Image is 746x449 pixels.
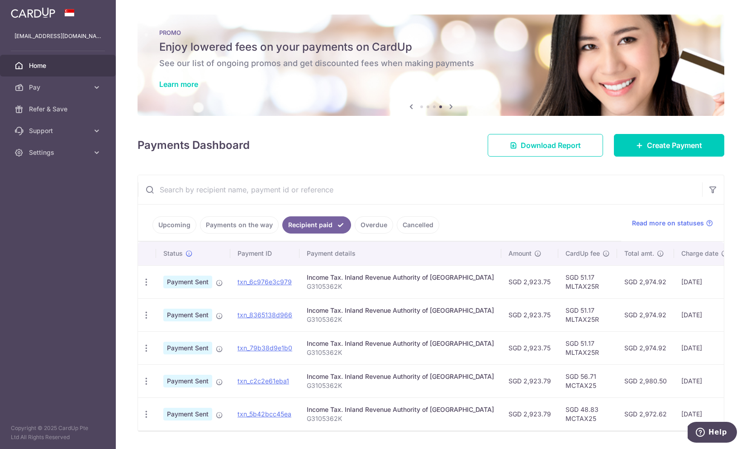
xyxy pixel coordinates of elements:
th: Payment ID [230,242,299,265]
span: Payment Sent [163,408,212,420]
td: SGD 51.17 MLTAX25R [558,265,617,298]
h4: Payments Dashboard [138,137,250,153]
a: txn_8365138d966 [238,311,292,319]
div: Income Tax. Inland Revenue Authority of [GEOGRAPHIC_DATA] [307,372,494,381]
p: G3105362K [307,381,494,390]
td: SGD 2,923.75 [501,298,558,331]
a: txn_5b42bcc45ea [238,410,291,418]
td: SGD 2,923.75 [501,331,558,364]
td: SGD 51.17 MLTAX25R [558,298,617,331]
td: SGD 2,974.92 [617,298,674,331]
a: Cancelled [397,216,439,234]
p: [EMAIL_ADDRESS][DOMAIN_NAME] [14,32,101,41]
span: Settings [29,148,89,157]
td: SGD 2,972.62 [617,397,674,430]
span: Payment Sent [163,375,212,387]
h5: Enjoy lowered fees on your payments on CardUp [159,40,703,54]
a: Payments on the way [200,216,279,234]
span: Download Report [521,140,581,151]
td: SGD 2,974.92 [617,331,674,364]
span: Amount [508,249,532,258]
td: SGD 2,923.79 [501,364,558,397]
span: Total amt. [624,249,654,258]
th: Payment details [299,242,501,265]
span: Payment Sent [163,309,212,321]
td: [DATE] [674,364,736,397]
td: [DATE] [674,331,736,364]
div: Income Tax. Inland Revenue Authority of [GEOGRAPHIC_DATA] [307,306,494,315]
span: Support [29,126,89,135]
p: G3105362K [307,414,494,423]
p: G3105362K [307,282,494,291]
span: Charge date [681,249,718,258]
td: SGD 2,980.50 [617,364,674,397]
div: Income Tax. Inland Revenue Authority of [GEOGRAPHIC_DATA] [307,273,494,282]
span: Pay [29,83,89,92]
a: Overdue [355,216,393,234]
a: Upcoming [152,216,196,234]
td: SGD 48.83 MCTAX25 [558,397,617,430]
div: Income Tax. Inland Revenue Authority of [GEOGRAPHIC_DATA] [307,339,494,348]
img: Latest Promos banner [138,14,724,116]
span: Payment Sent [163,342,212,354]
td: SGD 51.17 MLTAX25R [558,331,617,364]
span: Refer & Save [29,105,89,114]
h6: See our list of ongoing promos and get discounted fees when making payments [159,58,703,69]
a: txn_c2c2e61eba1 [238,377,289,385]
a: Create Payment [614,134,724,157]
span: CardUp fee [565,249,600,258]
a: Recipient paid [282,216,351,234]
p: G3105362K [307,348,494,357]
a: Read more on statuses [632,219,713,228]
a: Learn more [159,80,198,89]
td: [DATE] [674,397,736,430]
span: Read more on statuses [632,219,704,228]
td: SGD 56.71 MCTAX25 [558,364,617,397]
td: SGD 2,923.79 [501,397,558,430]
a: Download Report [488,134,603,157]
div: Income Tax. Inland Revenue Authority of [GEOGRAPHIC_DATA] [307,405,494,414]
p: PROMO [159,29,703,36]
a: txn_79b38d9e1b0 [238,344,292,352]
span: Status [163,249,183,258]
a: txn_6c976e3c979 [238,278,292,286]
img: CardUp [11,7,55,18]
td: [DATE] [674,265,736,298]
p: G3105362K [307,315,494,324]
input: Search by recipient name, payment id or reference [138,175,702,204]
span: Home [29,61,89,70]
td: [DATE] [674,298,736,331]
td: SGD 2,923.75 [501,265,558,298]
span: Payment Sent [163,276,212,288]
span: Create Payment [647,140,702,151]
td: SGD 2,974.92 [617,265,674,298]
iframe: Opens a widget where you can find more information [688,422,737,444]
